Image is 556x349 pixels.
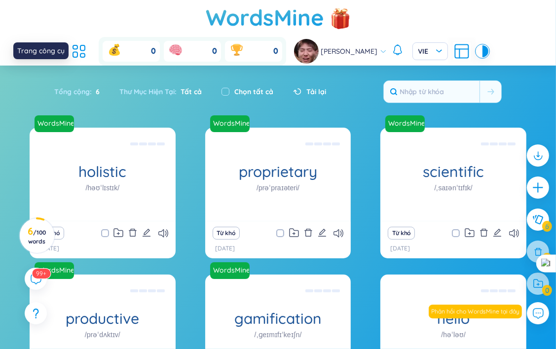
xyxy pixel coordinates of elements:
[30,310,176,327] h1: productive
[128,226,137,240] button: delete
[205,310,351,327] h1: gamification
[390,244,410,253] p: [DATE]
[388,227,415,240] button: Từ khó
[85,329,120,340] h1: /prəˈdʌktɪv/
[142,228,151,237] span: edit
[177,87,202,96] span: Tất cả
[32,269,50,279] sup: 590
[205,163,351,180] h1: proprietary
[384,118,426,128] a: WordsMine
[306,86,326,97] span: Tải lại
[151,46,156,57] span: 0
[234,86,273,97] label: Chọn tất cả
[435,182,473,193] h1: /ˌsaɪənˈtɪfɪk/
[54,81,110,102] div: Tổng cộng :
[13,42,69,59] div: Trang công cụ
[128,228,137,237] span: delete
[318,228,327,237] span: edit
[28,229,46,245] span: / 100 words
[210,115,254,132] a: WordsMine
[532,181,544,194] span: plus
[380,310,526,327] h1: hello
[480,226,488,240] button: delete
[35,115,78,132] a: WordsMine
[304,228,313,237] span: delete
[418,46,442,56] span: VIE
[26,227,48,245] h3: 6
[255,329,302,340] h1: /ˌɡeɪmɪfɪˈkeɪʃn/
[213,227,240,240] button: Từ khó
[34,118,75,128] a: WordsMine
[273,46,278,57] span: 0
[142,226,151,240] button: edit
[384,81,480,103] input: Nhập từ khóa
[92,86,100,97] span: 6
[30,163,176,180] h1: holistic
[257,182,299,193] h1: /prəˈpraɪəteri/
[35,262,78,279] a: WordsMine
[294,39,319,64] img: avatar
[86,182,120,193] h1: /həʊˈlɪstɪk/
[209,265,251,275] a: WordsMine
[294,39,321,64] a: avatar
[441,329,466,340] h1: /həˈləʊ/
[321,46,378,57] span: [PERSON_NAME]
[331,4,350,34] img: flashSalesIcon.a7f4f837.png
[493,228,502,237] span: edit
[318,226,327,240] button: edit
[210,262,254,279] a: WordsMine
[212,46,217,57] span: 0
[209,118,251,128] a: WordsMine
[304,226,313,240] button: delete
[385,115,429,132] a: WordsMine
[493,226,502,240] button: edit
[34,265,75,275] a: WordsMine
[215,244,235,253] p: [DATE]
[480,228,488,237] span: delete
[380,163,526,180] h1: scientific
[110,81,212,102] div: Thư Mục Hiện Tại :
